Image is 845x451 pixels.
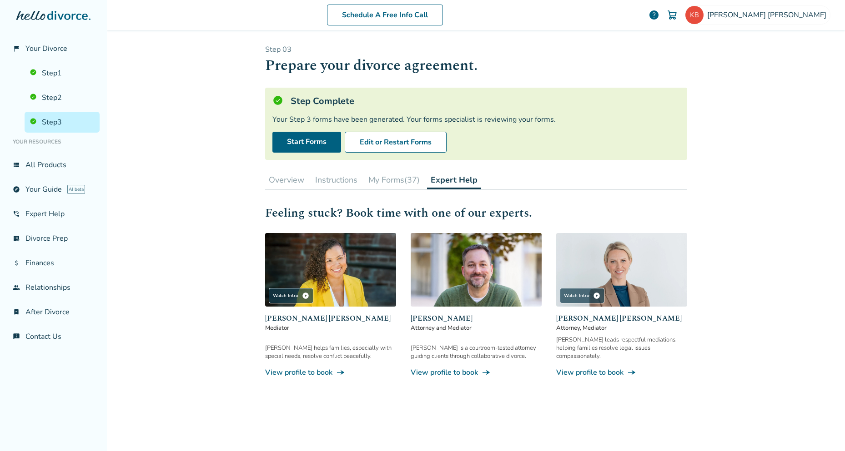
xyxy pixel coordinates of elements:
a: help [649,10,659,20]
a: Start Forms [272,132,341,153]
span: Attorney, Mediator [556,324,687,332]
span: line_end_arrow_notch [482,368,491,377]
span: AI beta [67,185,85,194]
span: Attorney and Mediator [411,324,542,332]
a: view_listAll Products [7,154,100,175]
li: Your Resources [7,133,100,151]
a: chat_infoContact Us [7,326,100,347]
span: bookmark_check [13,308,20,316]
span: phone_in_talk [13,210,20,218]
span: [PERSON_NAME] [PERSON_NAME] [556,313,687,324]
button: My Forms(37) [365,171,423,189]
h5: Step Complete [291,95,354,107]
h2: Feeling stuck? Book time with one of our experts. [265,204,687,222]
img: Melissa Wheeler Hoff [556,233,687,307]
a: groupRelationships [7,277,100,298]
p: Step 0 3 [265,45,687,55]
button: Overview [265,171,308,189]
img: Neil Forester [411,233,542,307]
span: line_end_arrow_notch [627,368,636,377]
span: Your Divorce [25,44,67,54]
img: Claudia Brown Coulter [265,233,396,307]
img: Cart [667,10,678,20]
a: Step2 [25,87,100,108]
a: exploreYour GuideAI beta [7,179,100,200]
iframe: Chat Widget [800,407,845,451]
span: [PERSON_NAME] [PERSON_NAME] [707,10,830,20]
span: [PERSON_NAME] [PERSON_NAME] [265,313,396,324]
span: flag_2 [13,45,20,52]
div: [PERSON_NAME] leads respectful mediations, helping families resolve legal issues compassionately. [556,336,687,360]
div: Watch Intro [560,288,604,303]
a: list_alt_checkDivorce Prep [7,228,100,249]
span: view_list [13,161,20,169]
button: Expert Help [427,171,481,189]
span: explore [13,186,20,193]
span: group [13,284,20,291]
span: [PERSON_NAME] [411,313,542,324]
button: Edit or Restart Forms [345,132,447,153]
a: Schedule A Free Info Call [327,5,443,25]
h1: Prepare your divorce agreement. [265,55,687,77]
a: View profile to bookline_end_arrow_notch [265,367,396,377]
a: flag_2Your Divorce [7,38,100,59]
div: Your Step 3 forms have been generated. Your forms specialist is reviewing your forms. [272,114,680,124]
img: blaisdellkaibiology@gmail.com [685,6,704,24]
span: line_end_arrow_notch [336,368,345,377]
span: play_circle [302,292,309,299]
span: attach_money [13,259,20,267]
span: Mediator [265,324,396,332]
a: Step1 [25,63,100,84]
div: [PERSON_NAME] is a courtroom-tested attorney guiding clients through collaborative divorce. [411,344,542,360]
span: chat_info [13,333,20,340]
span: play_circle [593,292,600,299]
a: Step3 [25,112,100,133]
a: attach_moneyFinances [7,253,100,273]
a: View profile to bookline_end_arrow_notch [411,367,542,377]
div: [PERSON_NAME] helps families, especially with special needs, resolve conflict peacefully. [265,344,396,360]
span: list_alt_check [13,235,20,242]
div: Watch Intro [269,288,313,303]
a: View profile to bookline_end_arrow_notch [556,367,687,377]
a: phone_in_talkExpert Help [7,203,100,224]
a: bookmark_checkAfter Divorce [7,302,100,322]
button: Instructions [312,171,361,189]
